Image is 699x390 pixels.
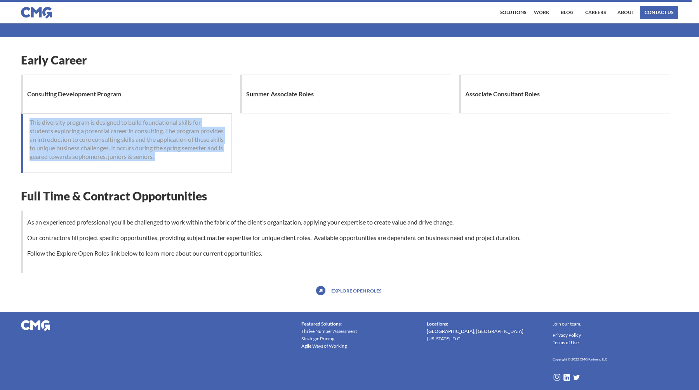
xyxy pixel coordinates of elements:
[532,6,551,19] a: work
[329,284,383,297] a: Explore open roles
[563,373,571,381] img: LinkedIn icon in white
[301,335,334,342] a: Strategic Pricing
[553,320,581,327] a: Join our team.
[301,327,357,335] a: Thrive Number Assessment
[500,10,526,15] div: Solutions
[21,7,52,19] img: CMG logo in blue.
[301,342,347,350] a: Agile Ways of Working
[30,118,225,161] p: This diversity program is designed to build foundational skills for students exploring a potentia...
[465,86,544,102] h1: Associate Consultant Roles
[553,373,561,381] img: instagram icon in white
[21,320,50,331] img: CMG logo in white
[21,53,678,67] h1: Early Career
[553,339,579,346] a: Terms of Use
[301,320,342,327] div: Featured Solutions:
[427,320,448,327] div: Locations:
[645,10,673,15] div: contact us
[316,286,325,295] img: icon with arrow pointing up and to the right.
[616,6,636,19] a: About
[553,356,607,363] h6: Copyright © 2022 CMG Partners, LLC
[427,335,461,342] a: [US_STATE], D.C.
[21,189,678,203] h1: Full Time & Contract Opportunities
[583,6,608,19] a: Careers
[246,86,318,102] h1: Summer Associate Roles
[559,6,576,19] a: Blog
[23,218,678,257] p: As an experienced professional you’ll be challenged to work within the fabric of the client’s org...
[553,331,581,339] a: Privacy Policy
[27,86,125,102] h1: Consulting Development Program
[427,327,523,335] a: [GEOGRAPHIC_DATA], [GEOGRAPHIC_DATA]
[572,373,581,381] img: twitter icon in white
